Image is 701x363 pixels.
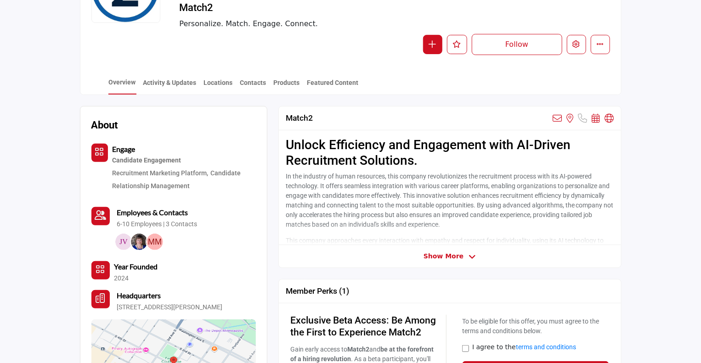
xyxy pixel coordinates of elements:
a: Locations [204,78,233,94]
button: Headquarter icon [91,290,110,308]
button: Like [447,35,467,54]
a: Featured Content [307,78,359,94]
h2: Unlock Efficiency and Engagement with AI-Driven Recruitment Solutions. [286,137,614,168]
a: Activity & Updates [143,78,197,94]
label: I agree to the [472,342,576,352]
img: Matias M. [147,234,163,250]
input: Select Terms & Conditions [462,345,469,352]
span: Show More [424,251,464,261]
strong: Match2 [347,346,369,353]
p: To be eligible for this offer, you must agree to the terms and conditions below. [462,317,609,336]
b: Year Founded [114,261,158,272]
span: Personalize. Match. Engage. Connect. [179,18,473,29]
button: More details [591,35,610,54]
button: No of member icon [91,261,110,279]
p: This company approaches every interaction with empathy and respect for individuality, using its A... [286,236,614,303]
b: Employees & Contacts [117,208,188,217]
h2: Exclusive Beta Access: Be Among the First to Experience Match2 [290,315,440,338]
a: Employees & Contacts [117,207,188,218]
a: Candidate Relationship Management [113,169,241,190]
button: Contact-Employee Icon [91,207,110,225]
b: Engage [113,145,136,153]
a: Contacts [240,78,267,94]
p: [STREET_ADDRESS][PERSON_NAME] [117,303,223,312]
p: 2024 [114,274,129,283]
a: Products [273,78,300,94]
a: terms and conditions [516,343,576,351]
strong: be at the forefront of a hiring revolution [290,346,434,363]
h5: Member Perks (1) [286,286,349,296]
button: Edit company [567,35,586,54]
h2: Match2 [286,113,313,123]
p: In the industry of human resources, this company revolutionizes the recruitment process with its ... [286,172,614,229]
a: Overview [108,78,136,95]
div: Strategies and tools for maintaining active and engaging interactions with potential candidates. [113,155,256,167]
img: Elaine O. [131,234,147,250]
h2: About [91,117,118,133]
a: Engage [113,146,136,153]
img: Jen V. [115,234,132,250]
a: 6-10 Employees | 3 Contacts [117,220,198,229]
b: Headquarters [117,290,161,301]
a: Candidate Engagement [113,155,256,167]
button: Category Icon [91,144,108,162]
h2: Match2 [179,2,432,14]
a: Link of redirect to contact page [91,207,110,225]
button: Follow [472,34,562,55]
a: Recruitment Marketing Platform, [113,169,209,177]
